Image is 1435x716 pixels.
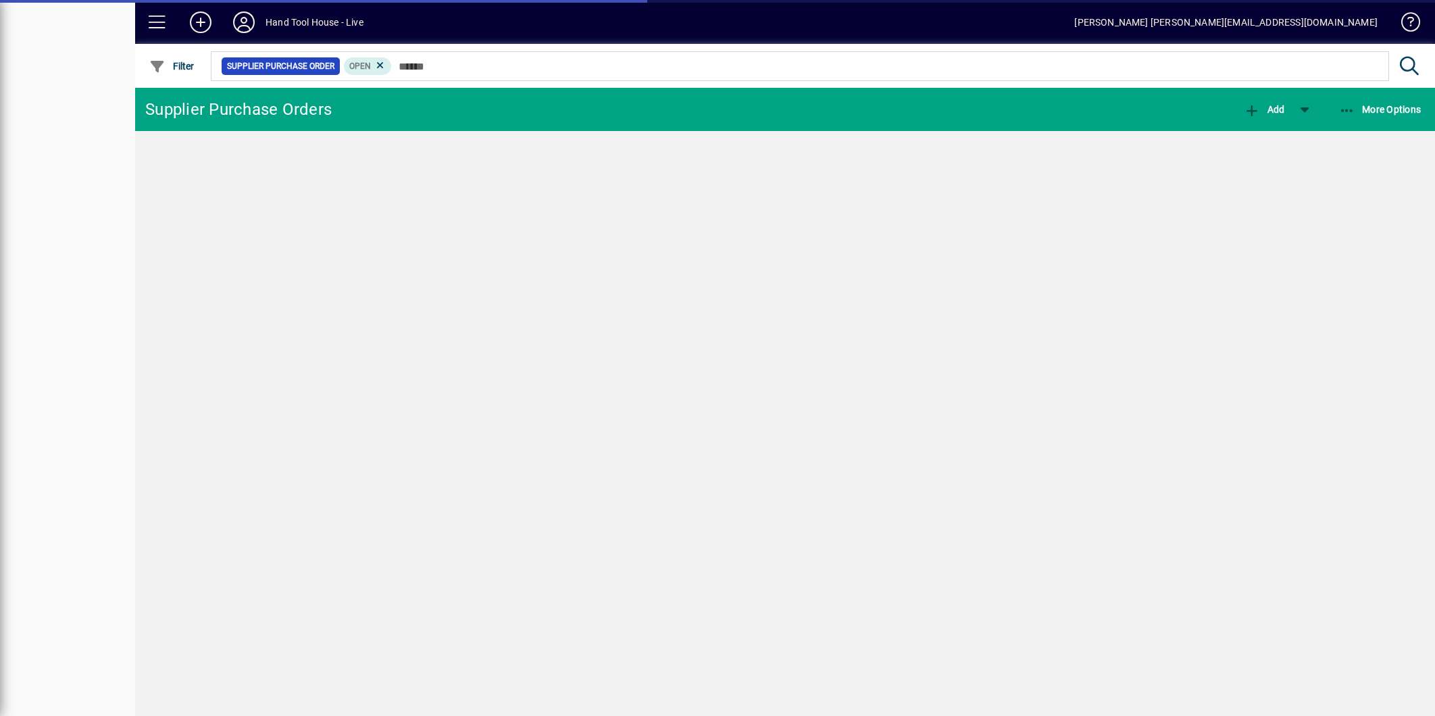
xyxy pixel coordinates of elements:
span: Supplier Purchase Order [227,59,334,73]
span: More Options [1339,104,1421,115]
button: More Options [1336,97,1425,122]
span: Open [349,61,371,71]
button: Add [1240,97,1288,122]
span: Filter [149,61,195,72]
button: Filter [146,54,198,78]
a: Knowledge Base [1391,3,1418,47]
div: [PERSON_NAME] [PERSON_NAME][EMAIL_ADDRESS][DOMAIN_NAME] [1074,11,1378,33]
div: Supplier Purchase Orders [145,99,332,120]
button: Profile [222,10,266,34]
button: Add [179,10,222,34]
div: Hand Tool House - Live [266,11,363,33]
span: Add [1244,104,1284,115]
mat-chip: Completion Status: Open [344,57,392,75]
